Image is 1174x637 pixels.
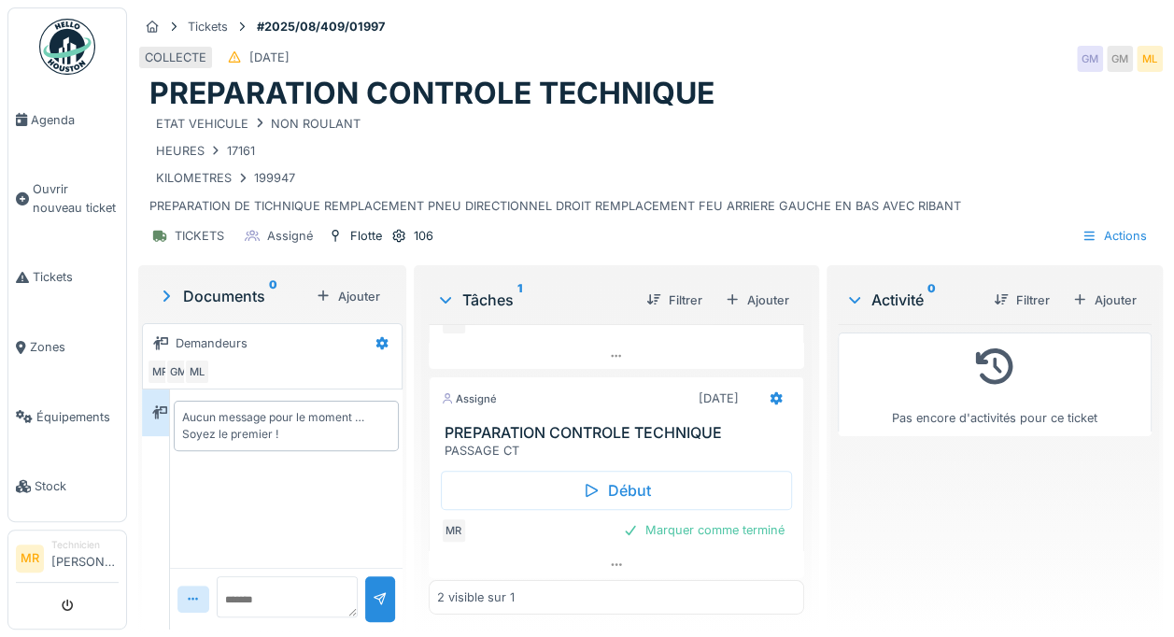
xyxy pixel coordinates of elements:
h1: PREPARATION CONTROLE TECHNIQUE [149,76,714,111]
div: MR [147,359,173,385]
strong: #2025/08/409/01997 [249,18,392,35]
div: ML [184,359,210,385]
div: ML [1137,46,1163,72]
div: Demandeurs [176,334,248,352]
div: ETAT VEHICULE NON ROULANT [156,115,361,133]
div: Documents [157,285,308,307]
span: Stock [35,477,119,495]
a: Zones [8,312,126,382]
a: Stock [8,452,126,522]
div: GM [165,359,191,385]
div: Tâches [436,289,631,311]
div: Assigné [267,227,313,245]
sup: 0 [269,285,277,307]
div: HEURES 17161 [156,142,255,160]
div: GM [1077,46,1103,72]
a: MR Technicien[PERSON_NAME] [16,538,119,583]
div: Aucun message pour le moment … Soyez le premier ! [182,409,390,443]
div: Filtrer [639,288,710,313]
div: Tickets [188,18,228,35]
div: Marquer comme terminé [615,517,792,543]
div: Ajouter [1065,288,1144,313]
div: KILOMETRES 199947 [156,169,295,187]
li: [PERSON_NAME] [51,538,119,578]
div: COLLECTE [145,49,206,66]
div: 106 [414,227,433,245]
div: Actions [1073,222,1155,249]
div: [DATE] [249,49,290,66]
div: Pas encore d'activités pour ce ticket [850,341,1139,428]
div: MR [441,517,467,544]
a: Agenda [8,85,126,155]
span: Zones [30,338,119,356]
sup: 0 [927,289,936,311]
div: Ajouter [308,284,388,309]
div: PREPARATION DE TICHNIQUE REMPLACEMENT PNEU DIRECTIONNEL DROIT REMPLACEMENT FEU ARRIERE GAUCHE EN ... [149,112,1152,216]
div: Activité [845,289,979,311]
a: Ouvrir nouveau ticket [8,155,126,243]
span: Équipements [36,408,119,426]
div: Début [441,471,792,510]
div: PASSAGE CT [445,442,796,460]
span: Agenda [31,111,119,129]
sup: 1 [517,289,522,311]
img: Badge_color-CXgf-gQk.svg [39,19,95,75]
div: GM [1107,46,1133,72]
div: Filtrer [986,288,1057,313]
span: Ouvrir nouveau ticket [33,180,119,216]
a: Tickets [8,243,126,313]
div: 2 visible sur 1 [437,588,515,606]
div: Flotte [350,227,382,245]
li: MR [16,545,44,573]
div: Assigné [441,391,497,407]
div: [DATE] [699,389,739,407]
span: Tickets [33,268,119,286]
div: TICKETS [175,227,224,245]
a: Équipements [8,382,126,452]
h3: PREPARATION CONTROLE TECHNIQUE [445,424,796,442]
div: Ajouter [717,288,797,313]
div: Technicien [51,538,119,552]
